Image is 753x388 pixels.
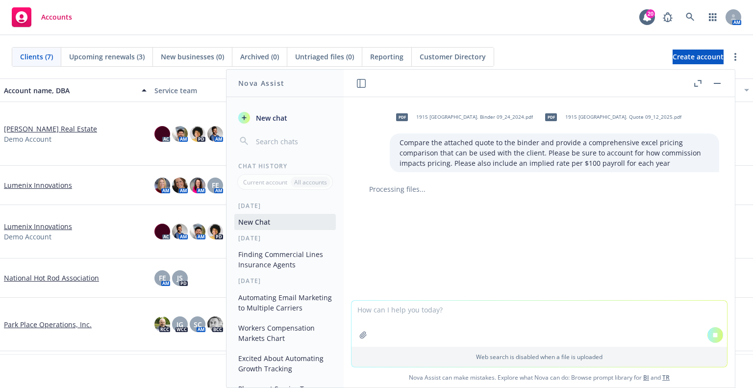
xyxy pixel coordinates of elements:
[234,246,336,273] button: Finding Commercial Lines Insurance Agents
[190,178,205,193] img: photo
[240,52,279,62] span: Archived (0)
[20,52,53,62] span: Clients (7)
[41,13,72,21] span: Accounts
[646,9,655,18] div: 20
[4,180,72,190] a: Lumenix Innovations
[154,85,297,96] div: Service team
[4,221,72,232] a: Lumenix Innovations
[226,202,344,210] div: [DATE]
[4,134,51,144] span: Demo Account
[420,52,486,62] span: Customer Directory
[390,105,535,129] div: pdf1915 [GEOGRAPHIC_DATA]. Binder 09_24_2024.pdf
[207,126,223,142] img: photo
[680,7,700,27] a: Search
[4,85,136,96] div: Account name, DBA
[177,273,183,283] span: JS
[545,113,557,121] span: pdf
[161,52,224,62] span: New businesses (0)
[400,137,709,168] p: Compare the attached quote to the binder and provide a comprehensive excel pricing comparison tha...
[348,367,731,388] span: Nova Assist can make mistakes. Explore what Nova can do: Browse prompt library for and
[172,224,188,239] img: photo
[396,113,408,121] span: pdf
[172,178,188,193] img: photo
[207,224,223,239] img: photo
[357,353,721,361] p: Web search is disabled when a file is uploaded
[4,273,99,283] a: National Hot Rod Association
[207,316,223,332] img: photo
[226,277,344,285] div: [DATE]
[226,162,344,170] div: Chat History
[643,373,649,382] a: BI
[212,180,219,190] span: FE
[234,320,336,346] button: Workers Compensation Markets Chart
[234,350,336,377] button: Excited About Automating Growth Tracking
[565,114,681,120] span: 1915 [GEOGRAPHIC_DATA]. Quote 09_12_2025.pdf
[295,52,354,62] span: Untriaged files (0)
[190,126,205,142] img: photo
[662,373,670,382] a: TR
[154,126,170,142] img: photo
[151,78,301,102] button: Service team
[234,109,336,127] button: New chat
[154,316,170,332] img: photo
[243,178,287,186] p: Current account
[254,113,287,123] span: New chat
[176,319,183,330] span: JG
[234,289,336,316] button: Automating Email Marketing to Multiple Carriers
[238,78,284,88] h1: Nova Assist
[234,214,336,230] button: New Chat
[154,224,170,239] img: photo
[226,234,344,242] div: [DATE]
[172,126,188,142] img: photo
[190,224,205,239] img: photo
[539,105,683,129] div: pdf1915 [GEOGRAPHIC_DATA]. Quote 09_12_2025.pdf
[159,273,166,283] span: FE
[673,48,724,66] span: Create account
[4,319,92,330] a: Park Place Operations, Inc.
[254,134,332,148] input: Search chats
[4,124,97,134] a: [PERSON_NAME] Real Estate
[703,7,723,27] a: Switch app
[416,114,533,120] span: 1915 [GEOGRAPHIC_DATA]. Binder 09_24_2024.pdf
[729,51,741,63] a: more
[658,7,678,27] a: Report a Bug
[359,184,719,194] div: Processing files...
[8,3,76,31] a: Accounts
[194,319,202,330] span: SC
[370,52,403,62] span: Reporting
[294,178,327,186] p: All accounts
[4,232,51,242] span: Demo Account
[69,52,145,62] span: Upcoming renewals (3)
[154,178,170,193] img: photo
[673,50,724,64] a: Create account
